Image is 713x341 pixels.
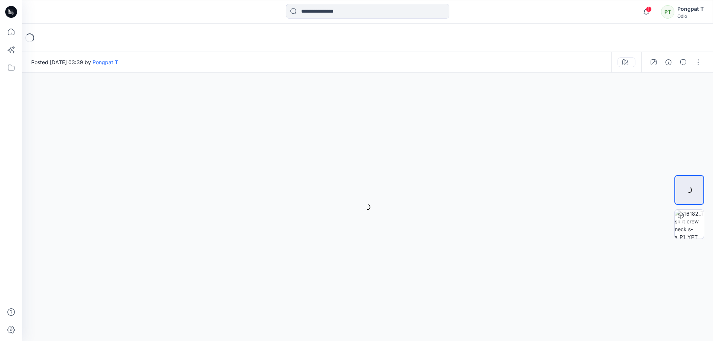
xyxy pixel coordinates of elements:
[661,5,674,19] div: PT
[662,56,674,68] button: Details
[646,6,652,12] span: 1
[31,58,118,66] span: Posted [DATE] 03:39 by
[675,210,704,239] img: 316182_T shirt crew neck s-s_P1_YPT BW
[677,13,704,19] div: Odlo
[92,59,118,65] a: Pongpat T
[677,4,704,13] div: Pongpat T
